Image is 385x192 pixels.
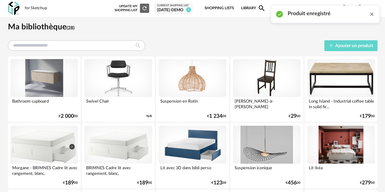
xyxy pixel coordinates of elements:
div: for Sketchup [25,6,47,11]
span: 279 [362,181,371,185]
div: € 00 [137,181,152,185]
span: Magnify icon [258,4,266,12]
span: 189 [65,181,74,185]
a: BRIMNES Cadre lit avec rangement, blanc, BRIMNES Cadre lit avec rangement, blanc, BRIMNES Cadre l... [82,123,155,188]
span: Refresh icon [142,7,147,10]
span: 1 234 [209,114,222,118]
span: Account Circle icon [356,4,364,12]
a: Shopping Lists [204,1,234,15]
span: 179 [362,114,371,118]
div: [PERSON_NAME]-à-[PERSON_NAME] [233,97,301,110]
div: € 00 [286,181,301,185]
div: Current Shopping List [157,4,190,7]
a: Lit avec 3D dans bibli perso Lit avec 3D dans bibli perso Lit avec 3D dans bibli perso €12300 [156,123,229,188]
div: Lit Ikéa [307,164,375,177]
span: Account Circle icon [356,4,367,12]
span: Heart Outline icon [299,4,307,12]
div: Swivel Chair [84,97,152,110]
a: Long Island - Industrial coffee table in solid fir wood and metal Long Island - Industrial coffee... [305,56,377,122]
a: Chaises de salle-à-manger STEFAN Chaises de salle-à-manger STEFAN [PERSON_NAME]-à-[PERSON_NAME] €... [230,56,303,122]
span: 5 [186,7,191,12]
div: € 00 [289,114,301,118]
div: BRIMNES Cadre lit avec rangement, blanc, [84,164,152,177]
span: 123 [213,181,222,185]
span: Ajouter un produit [335,44,373,48]
span: 29 [291,114,297,118]
span: N/A [146,114,152,118]
span: Help Circle Outline icon [340,4,348,12]
div: € 00 [360,114,375,118]
div: Suspension en Rotin [159,97,226,110]
div: [DATE]-Demo [157,8,190,13]
div: € 00 [360,181,375,185]
span: Help centerHelp Circle Outline icon [314,4,348,12]
a: Suspension iconique Suspension iconique €45600 [230,123,303,188]
div: Morgane - BRIMNES Cadre lit avec rangement, blanc, [11,164,78,177]
span: (28) [67,26,75,30]
a: Current Shopping List [DATE]-Demo 5 [157,4,190,13]
button: Ajouter un produit [324,40,377,51]
div: € 00 [207,114,226,118]
div: Update my Shopping List [107,4,149,13]
a: LibraryMagnify icon [241,1,266,15]
div: € 00 [63,181,78,185]
span: 2 000 [61,114,74,118]
h2: Produit enregistré [288,10,331,17]
img: us [370,5,377,12]
h1: Ma bibliothèque [8,22,377,32]
div: € 00 [59,114,78,118]
a: Suspension en Rotin Suspension en Rotin €1 23400 [156,56,229,122]
img: OXP [8,2,19,15]
div: Suspension iconique [233,164,301,177]
div: Long Island - Industrial coffee table in solid fir... [307,97,375,110]
a: Lit Ikéa Lit Ikéa Lit Ikéa €27900 [305,123,377,188]
div: Lit avec 3D dans bibli perso [159,164,226,177]
span: Our brands [273,1,307,15]
a: Bathroom cupboard Bathroom cupboard €2 00000 [8,56,81,122]
span: 456 [288,181,297,185]
div: Bathroom cupboard [11,97,78,110]
a: Swivel Chair Swivel Chair N/A [82,56,155,122]
div: € 00 [211,181,226,185]
a: Morgane - BRIMNES Cadre lit avec rangement, blanc, Morgane - BRIMNES Cadre lit avec rangement, bl... [8,123,81,188]
span: 189 [139,181,148,185]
